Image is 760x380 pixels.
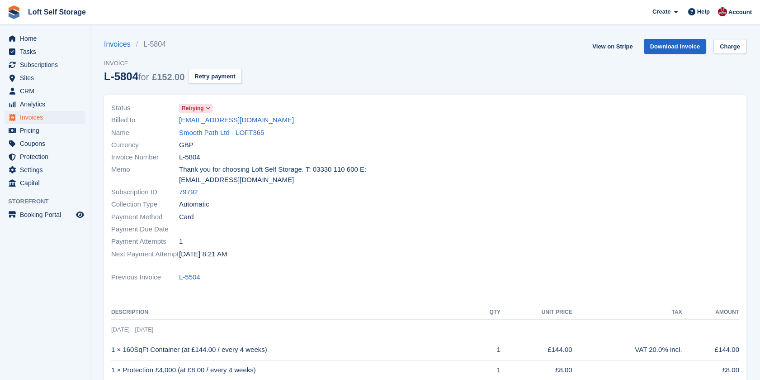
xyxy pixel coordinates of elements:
span: Previous Invoice [111,272,179,283]
span: Invoice Number [111,152,179,163]
a: Preview store [75,209,85,220]
th: Unit Price [500,305,572,320]
span: Coupons [20,137,74,150]
span: 1 [179,236,183,247]
span: Name [111,128,179,138]
span: Capital [20,177,74,189]
span: Automatic [179,199,209,210]
td: 1 × 160SqFt Container (at £144.00 / every 4 weeks) [111,340,475,360]
span: Billed to [111,115,179,125]
span: Payment Attempts [111,236,179,247]
a: menu [5,85,85,97]
span: Sites [20,72,74,84]
span: Thank you for choosing Loft Self Storage. T: 03330 110 600 E: [EMAIL_ADDRESS][DOMAIN_NAME] [179,164,420,185]
td: £144.00 [682,340,739,360]
span: Analytics [20,98,74,111]
a: menu [5,58,85,71]
span: GBP [179,140,194,150]
span: Status [111,103,179,113]
a: menu [5,45,85,58]
a: View on Stripe [589,39,636,54]
span: CRM [20,85,74,97]
span: Protection [20,150,74,163]
span: Card [179,212,194,222]
span: Storefront [8,197,90,206]
span: Pricing [20,124,74,137]
a: menu [5,72,85,84]
img: James Johnson [718,7,727,16]
span: Help [697,7,710,16]
td: £144.00 [500,340,572,360]
span: Settings [20,164,74,176]
a: menu [5,98,85,111]
a: Download Invoice [644,39,707,54]
span: Subscriptions [20,58,74,71]
span: Payment Due Date [111,224,179,235]
a: menu [5,111,85,124]
a: Smooth Path Ltd - LOFT365 [179,128,264,138]
th: Tax [572,305,682,320]
div: L-5804 [104,70,184,82]
th: QTY [475,305,501,320]
a: menu [5,32,85,45]
span: Invoices [20,111,74,124]
span: £152.00 [152,72,184,82]
span: Invoice [104,59,242,68]
span: Retrying [182,104,204,112]
a: Invoices [104,39,136,50]
span: [DATE] - [DATE] [111,326,153,333]
span: Home [20,32,74,45]
a: L-5504 [179,272,200,283]
a: Retrying [179,103,212,113]
span: Currency [111,140,179,150]
span: Account [728,8,752,17]
a: menu [5,164,85,176]
time: 2025-08-23 07:21:38 UTC [179,249,227,260]
td: 1 [475,340,501,360]
th: Amount [682,305,739,320]
a: menu [5,177,85,189]
img: stora-icon-8386f47178a22dfd0bd8f6a31ec36ba5ce8667c1dd55bd0f319d3a0aa187defe.svg [7,5,21,19]
span: Memo [111,164,179,185]
a: 79792 [179,187,198,197]
span: Payment Method [111,212,179,222]
span: Collection Type [111,199,179,210]
a: Loft Self Storage [24,5,90,19]
span: Next Payment Attempt [111,249,179,260]
a: Charge [713,39,746,54]
nav: breadcrumbs [104,39,242,50]
button: Retry payment [188,69,241,84]
a: menu [5,208,85,221]
span: Subscription ID [111,187,179,197]
span: for [138,72,149,82]
a: menu [5,124,85,137]
a: [EMAIL_ADDRESS][DOMAIN_NAME] [179,115,294,125]
span: Create [652,7,670,16]
a: menu [5,137,85,150]
th: Description [111,305,475,320]
span: Booking Portal [20,208,74,221]
div: VAT 20.0% incl. [572,345,682,355]
a: menu [5,150,85,163]
span: L-5804 [179,152,200,163]
span: Tasks [20,45,74,58]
